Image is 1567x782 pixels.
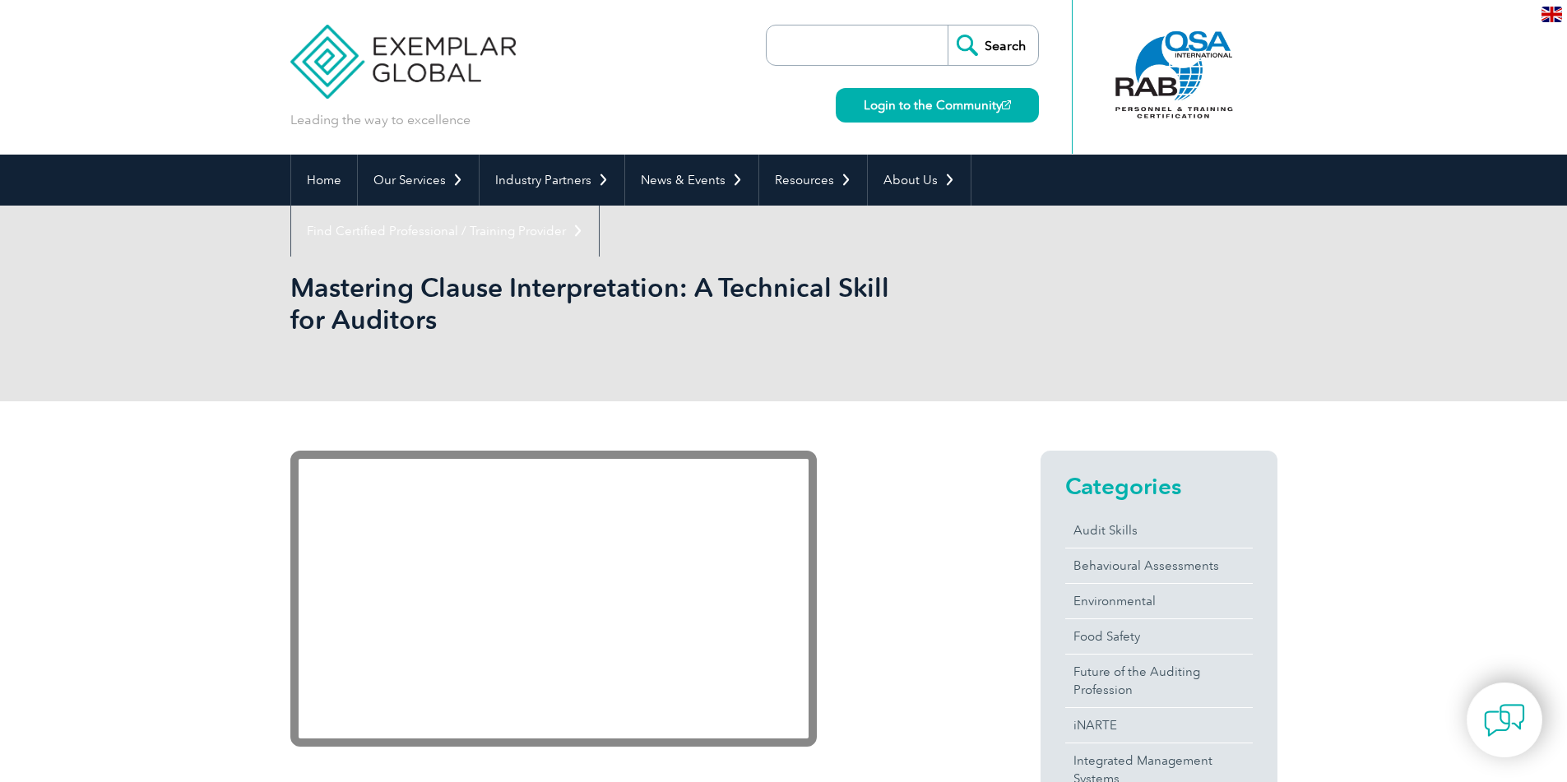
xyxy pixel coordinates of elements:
a: Future of the Auditing Profession [1065,655,1253,707]
a: News & Events [625,155,758,206]
a: Industry Partners [480,155,624,206]
a: Our Services [358,155,479,206]
a: Login to the Community [836,88,1039,123]
a: Environmental [1065,584,1253,618]
a: Audit Skills [1065,513,1253,548]
input: Search [948,25,1038,65]
a: Home [291,155,357,206]
p: Leading the way to excellence [290,111,471,129]
img: contact-chat.png [1484,700,1525,741]
h1: Mastering Clause Interpretation: A Technical Skill for Auditors [290,271,922,335]
a: Resources [759,155,867,206]
a: Food Safety [1065,619,1253,654]
iframe: YouTube video player [290,451,817,747]
a: About Us [868,155,971,206]
img: en [1542,7,1562,22]
a: Behavioural Assessments [1065,548,1253,583]
a: Find Certified Professional / Training Provider [291,206,599,257]
img: open_square.png [1002,100,1011,109]
h2: Categories [1065,473,1253,499]
a: iNARTE [1065,708,1253,743]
